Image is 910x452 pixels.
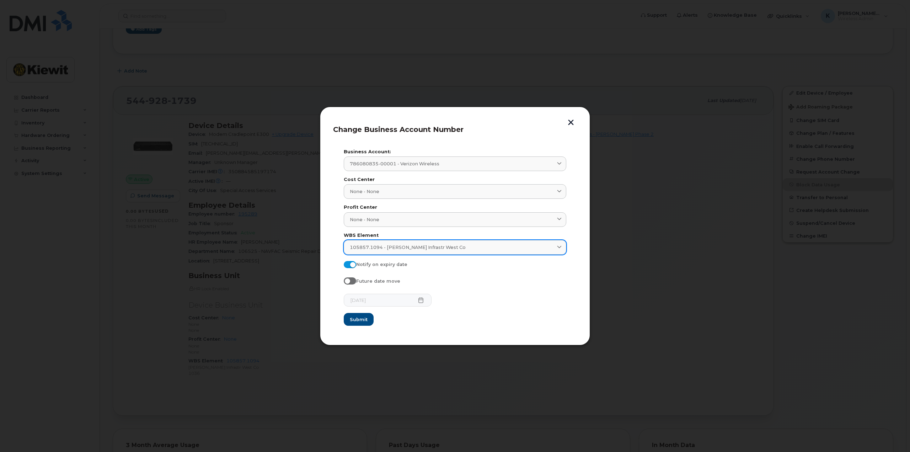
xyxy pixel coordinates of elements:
[344,277,349,283] input: Future date move
[344,233,566,238] label: WBS Element
[350,316,368,323] span: Submit
[350,160,439,167] span: 786080835-00001 - Verizon Wireless
[344,261,349,267] input: Notify on expiry date
[344,240,566,255] a: 105857.1094 - [PERSON_NAME] Infrastr West Co
[879,421,905,447] iframe: Messenger Launcher
[356,262,407,267] span: Notify on expiry date
[344,156,566,171] a: 786080835-00001 - Verizon Wireless
[356,278,400,284] span: Future date move
[350,244,466,251] span: 105857.1094 - [PERSON_NAME] Infrastr West Co
[344,212,566,227] a: None - None
[344,177,566,182] label: Cost Center
[333,125,464,134] span: Change Business Account Number
[344,150,566,154] label: Business Account:
[344,313,374,326] button: Submit
[350,216,379,223] span: None - None
[344,205,566,210] label: Profit Center
[344,184,566,199] a: None - None
[350,188,379,195] span: None - None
